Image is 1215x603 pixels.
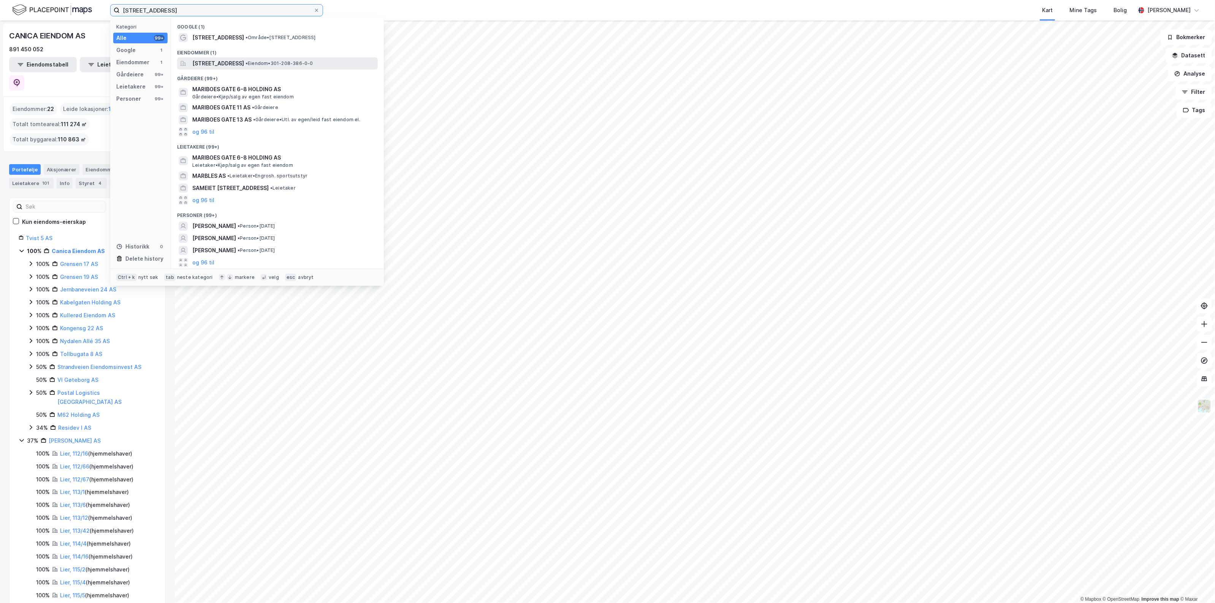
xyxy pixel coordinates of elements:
span: Person • [DATE] [238,235,275,241]
div: 100% [36,350,50,359]
div: ( hjemmelshaver ) [60,526,134,535]
div: Alle [116,33,127,43]
div: ( hjemmelshaver ) [60,552,133,561]
span: [PERSON_NAME] [192,222,236,231]
span: 110 863 ㎡ [58,135,86,144]
div: 100% [36,449,50,458]
a: Lier, 115/2 [60,566,86,573]
a: Kabelgaten Holding AS [60,299,120,305]
div: 100% [36,475,50,484]
a: Lier, 113/1 [60,489,85,495]
div: Eiendommer [116,58,149,67]
div: 100% [36,539,50,548]
button: Eiendomstabell [9,57,77,72]
a: Strandveien Eiendomsinvest AS [57,364,141,370]
div: Leide lokasjoner : [60,103,114,115]
button: Analyse [1168,66,1212,81]
span: • [238,235,240,241]
span: Gårdeiere • Kjøp/salg av egen fast eiendom [192,94,294,100]
span: MARIBOES GATE 13 AS [192,115,252,124]
div: Kun eiendoms-eierskap [22,217,86,226]
span: Person • [DATE] [238,247,275,253]
div: 37% [27,436,38,445]
div: 100% [36,500,50,510]
span: • [238,247,240,253]
div: ( hjemmelshaver ) [60,449,132,458]
div: Styret [76,178,107,188]
div: ( hjemmelshaver ) [60,565,130,574]
div: ( hjemmelshaver ) [60,487,129,497]
a: Lier, 114/4 [60,540,87,547]
div: Portefølje [9,164,41,175]
a: Lier, 115/4 [60,579,86,586]
div: 100% [36,311,50,320]
div: 100% [36,552,50,561]
div: Google (1) [171,18,384,32]
a: Mapbox [1080,597,1101,602]
span: Område • [STREET_ADDRESS] [246,35,316,41]
span: MARBLES AS [192,171,226,180]
div: markere [235,274,255,280]
a: Grensen 19 AS [60,274,98,280]
img: logo.f888ab2527a4732fd821a326f86c7f29.svg [12,3,92,17]
div: Ctrl + k [116,274,137,281]
div: 100% [36,513,50,522]
input: Søk på adresse, matrikkel, gårdeiere, leietakere eller personer [120,5,314,16]
span: MARIBOES GATE 11 AS [192,103,250,112]
a: Tvist 5 AS [26,235,52,241]
span: [STREET_ADDRESS] [192,33,244,42]
div: ( hjemmelshaver ) [60,500,130,510]
div: avbryt [298,274,314,280]
div: 100% [36,324,50,333]
div: 100% [36,462,50,471]
a: Kullerød Eiendom AS [60,312,115,318]
button: Tags [1177,103,1212,118]
div: Eiendommer (1) [171,44,384,57]
span: Leietaker • Engrosh. sportsutstyr [227,173,307,179]
span: 111 274 ㎡ [61,120,87,129]
div: esc [285,274,297,281]
span: MARIBOES GATE 6-8 HOLDING AS [192,85,375,94]
div: Chat Widget [1177,567,1215,603]
div: 891 450 052 [9,45,43,54]
button: og 96 til [192,127,214,136]
div: 99+ [154,35,165,41]
button: Bokmerker [1161,30,1212,45]
button: Leietakertabell [80,57,147,72]
div: Eiendommer : [10,103,57,115]
a: Improve this map [1142,597,1179,602]
a: Lier, 112/16 [60,450,88,457]
div: 1 [158,59,165,65]
div: Leietakere [116,82,146,91]
a: OpenStreetMap [1103,597,1140,602]
span: 22 [47,104,54,114]
div: Gårdeiere [116,70,144,79]
div: Historikk [116,242,149,251]
a: Lier, 113/6 [60,502,86,508]
span: [PERSON_NAME] [192,246,236,255]
div: 50% [36,362,47,372]
input: Søk [22,201,106,212]
span: • [270,185,272,191]
span: [STREET_ADDRESS] [192,59,244,68]
div: Kategori [116,24,168,30]
div: Personer [116,94,141,103]
button: Datasett [1166,48,1212,63]
span: Leietaker [270,185,296,191]
div: ( hjemmelshaver ) [60,513,132,522]
a: Vl Gøteborg AS [57,377,98,383]
div: 101 [41,179,51,187]
button: Filter [1175,84,1212,100]
div: Totalt tomteareal : [10,118,90,130]
div: 50% [36,388,47,397]
a: Lier, 113/12 [60,514,88,521]
span: Leietaker • Kjøp/salg av egen fast eiendom [192,162,293,168]
span: SAMEIET [STREET_ADDRESS] [192,184,269,193]
a: Kongensg 22 AS [60,325,103,331]
span: Gårdeiere • Utl. av egen/leid fast eiendom el. [253,117,360,123]
div: 100% [36,272,50,282]
a: Residev I AS [58,424,91,431]
div: [PERSON_NAME] [1147,6,1191,15]
div: 99+ [154,96,165,102]
div: Google [116,46,136,55]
